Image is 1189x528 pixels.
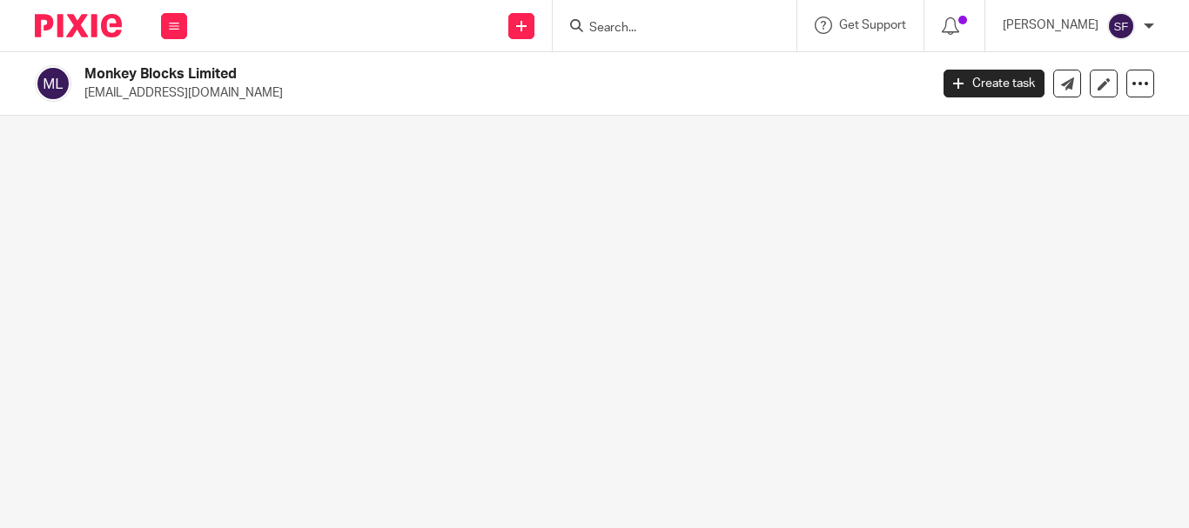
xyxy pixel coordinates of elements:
p: [EMAIL_ADDRESS][DOMAIN_NAME] [84,84,917,102]
img: svg%3E [1107,12,1135,40]
img: svg%3E [35,65,71,102]
img: Pixie [35,14,122,37]
a: Create task [944,70,1045,97]
p: [PERSON_NAME] [1003,17,1098,34]
input: Search [588,21,744,37]
span: Get Support [839,19,906,31]
h2: Monkey Blocks Limited [84,65,751,84]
